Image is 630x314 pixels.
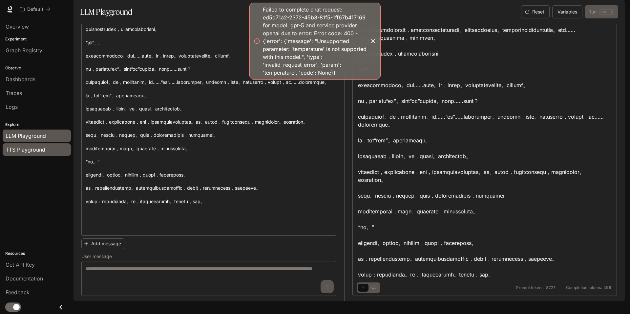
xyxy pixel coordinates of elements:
[17,3,53,16] button: All workspaces
[516,286,545,290] span: Prompt tokens:
[603,286,611,290] span: 496
[521,5,550,18] button: Reset
[263,6,367,77] div: Failed to complete chat request: ed5d71a2-2372-45b3-81f5-1ff67b417169 for model: gpt-5 and servic...
[552,5,582,18] button: Variables
[566,286,602,290] span: Completion tokens:
[27,7,43,12] p: Default
[81,254,112,259] p: User message
[546,286,556,290] span: 8727
[358,26,611,278] div: loremipsumdolorsit，ametconsecteturadi、elitseddoeius。temporincididuntutla。etd……magnaaliquaenima，mi...
[358,282,379,293] div: basic tabs example
[81,238,124,249] button: Add message
[80,5,132,18] h1: LLM Playground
